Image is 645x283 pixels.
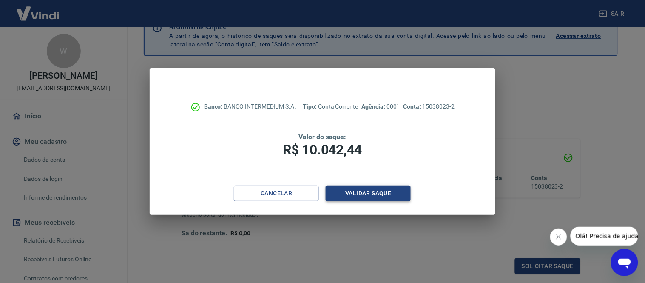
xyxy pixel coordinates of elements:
p: 15038023-2 [403,102,455,111]
span: Valor do saque: [298,133,346,141]
button: Cancelar [234,186,319,201]
p: BANCO INTERMEDIUM S.A. [204,102,296,111]
iframe: Botão para abrir a janela de mensagens [611,249,638,276]
iframe: Mensagem da empresa [571,227,638,246]
span: Tipo: [303,103,318,110]
button: Validar saque [326,186,411,201]
span: Agência: [362,103,387,110]
p: 0001 [362,102,400,111]
span: Olá! Precisa de ajuda? [5,6,71,13]
p: Conta Corrente [303,102,358,111]
span: R$ 10.042,44 [283,142,362,158]
span: Conta: [403,103,423,110]
iframe: Fechar mensagem [550,229,567,246]
span: Banco: [204,103,224,110]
